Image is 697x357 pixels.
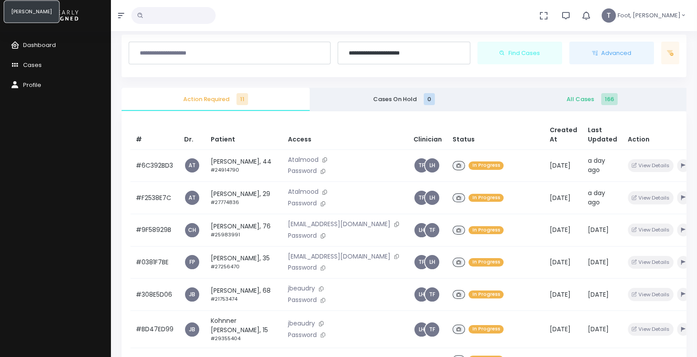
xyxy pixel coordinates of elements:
p: [EMAIL_ADDRESS][DOMAIN_NAME] [288,252,403,262]
button: Advanced [569,42,654,65]
th: Access [283,120,408,150]
button: Find Cases [477,42,562,65]
td: #BD47ED99 [130,311,179,348]
span: [DATE] [588,325,609,333]
button: View Details [628,323,673,336]
a: LH [425,158,439,173]
span: Profile [23,81,41,89]
p: [EMAIL_ADDRESS][DOMAIN_NAME] [288,220,403,229]
p: jbeaudry [288,284,403,294]
a: TF [414,191,429,205]
small: #27774836 [211,199,239,206]
a: CH [185,223,199,237]
span: Cases On Hold [317,95,491,104]
th: Last Updated [583,120,622,150]
a: AT [185,191,199,205]
span: 166 [601,93,618,105]
button: View Details [628,288,673,301]
span: In Progress [469,194,504,202]
span: In Progress [469,258,504,267]
th: Dr. [179,120,205,150]
span: [DATE] [550,290,571,299]
small: #21753474 [211,295,237,302]
small: #29355404 [211,335,240,342]
th: Status [447,120,544,150]
a: FP [185,255,199,269]
span: [DATE] [550,161,571,170]
th: Created At [544,120,583,150]
span: [DATE] [588,225,609,234]
td: Kohnner [PERSON_NAME], 15 [205,311,283,348]
span: In Progress [469,161,504,170]
span: LH [425,255,439,269]
span: [DATE] [550,325,571,333]
span: In Progress [469,290,504,299]
td: [PERSON_NAME], 29 [205,182,283,214]
button: View Details [628,191,673,204]
p: Password [288,231,403,241]
p: Password [288,199,403,208]
a: TF [425,223,439,237]
a: JB [185,287,199,302]
a: TF [425,287,439,302]
span: Action Required [129,95,303,104]
span: [DATE] [550,225,571,234]
a: TF [425,322,439,337]
td: #F2538E7C [130,182,179,214]
span: Dashboard [23,41,56,49]
p: jbeaudry [288,319,403,329]
p: Password [288,330,403,340]
span: All Cases [505,95,679,104]
span: LH [425,191,439,205]
span: [DATE] [550,193,571,202]
a: TF [414,158,429,173]
th: Patient [205,120,283,150]
a: LH [414,322,429,337]
p: Password [288,263,403,273]
small: #25983991 [211,231,240,238]
span: 11 [236,93,248,105]
span: In Progress [469,226,504,235]
span: a day ago [588,188,605,207]
a: AT [185,158,199,173]
button: View Details [628,224,673,236]
small: #24914790 [211,166,239,173]
a: TF [414,255,429,269]
td: [PERSON_NAME], 76 [205,214,283,246]
span: Cases [23,61,42,69]
span: [DATE] [588,258,609,267]
a: LH [414,223,429,237]
a: JB [185,322,199,337]
td: [PERSON_NAME], 68 [205,279,283,311]
span: a day ago [588,156,605,174]
p: Atalmood [288,155,403,165]
td: #308E5D06 [130,279,179,311]
span: T [602,8,616,23]
span: Foot, [PERSON_NAME] [618,11,681,20]
td: [PERSON_NAME], 35 [205,246,283,279]
th: # [130,120,179,150]
th: Clinician [408,120,447,150]
p: Password [288,166,403,176]
span: 0 [424,93,435,105]
a: LH [414,287,429,302]
td: #9F58929B [130,214,179,246]
small: #27256470 [211,263,240,270]
button: View Details [628,256,673,269]
th: Action [622,120,695,150]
